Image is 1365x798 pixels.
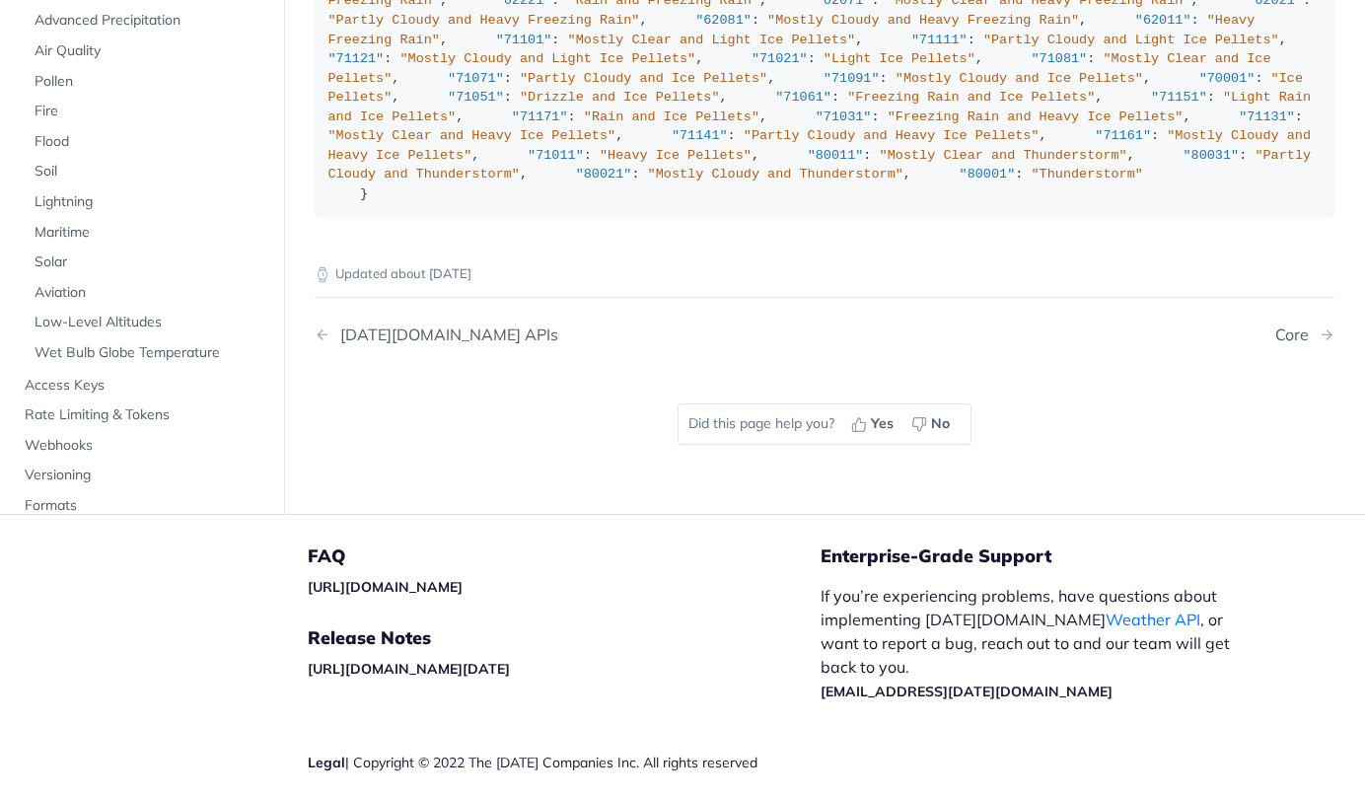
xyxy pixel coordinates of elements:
span: Rate Limiting & Tokens [25,405,264,425]
span: "71091" [824,71,880,86]
a: Low-Level Altitudes [25,308,269,337]
span: "62081" [695,13,752,28]
span: "Mostly Cloudy and Light Ice Pellets" [399,51,695,66]
span: "80011" [808,148,864,163]
span: "80021" [576,167,632,181]
h5: Release Notes [308,626,821,650]
span: "Mostly Cloudy and Thunderstorm" [648,167,903,181]
a: [URL][DOMAIN_NAME] [308,578,463,596]
div: | Copyright © 2022 The [DATE] Companies Inc. All rights reserved [308,753,821,772]
span: Wet Bulb Globe Temperature [35,343,264,363]
a: Rate Limiting & Tokens [15,400,269,430]
span: "Partly Cloudy and Heavy Freezing Rain" [328,13,640,28]
a: Aviation [25,278,269,308]
span: "71141" [672,128,728,143]
span: "Light Rain and Ice Pellets" [328,90,1320,124]
span: Soil [35,162,264,181]
span: Webhooks [25,436,264,456]
span: "Freezing Rain and Ice Pellets" [847,90,1095,105]
a: Soil [25,157,269,186]
a: Formats [15,491,269,521]
span: "Rain and Ice Pellets" [584,109,759,124]
span: Yes [871,413,894,434]
span: "71031" [816,109,872,124]
span: Flood [35,132,264,152]
h5: FAQ [308,544,821,568]
span: "Partly Cloudy and Ice Pellets" [520,71,767,86]
span: "Mostly Cloudy and Heavy Freezing Rain" [767,13,1079,28]
span: Aviation [35,283,264,303]
a: Fire [25,97,269,126]
span: "71021" [752,51,808,66]
a: Next Page: Core [1275,326,1334,344]
a: Previous Page: Tomorrow.io APIs [315,326,752,344]
span: "Mostly Cloudy and Heavy Ice Pellets" [328,128,1320,163]
button: No [904,409,961,439]
span: Low-Level Altitudes [35,313,264,332]
span: Fire [35,102,264,121]
a: [EMAIL_ADDRESS][DATE][DOMAIN_NAME] [821,683,1113,700]
span: "Heavy Ice Pellets" [600,148,752,163]
a: Versioning [15,461,269,490]
span: "Drizzle and Ice Pellets" [520,90,720,105]
nav: Pagination Controls [315,306,1334,364]
button: Yes [844,409,904,439]
span: Lightning [35,192,264,212]
div: Did this page help you? [678,403,971,445]
span: "Mostly Clear and Ice Pellets" [328,51,1279,86]
span: "70001" [1199,71,1256,86]
div: [DATE][DOMAIN_NAME] APIs [330,326,558,344]
a: Access Keys [15,370,269,399]
h5: Enterprise-Grade Support [821,544,1282,568]
span: "Mostly Clear and Heavy Ice Pellets" [328,128,616,143]
span: "Partly Cloudy and Heavy Ice Pellets" [744,128,1040,143]
span: No [931,413,950,434]
span: "Light Ice Pellets" [824,51,975,66]
a: Weather API [1106,610,1200,629]
span: "71151" [1151,90,1207,105]
span: "62011" [1135,13,1191,28]
a: [URL][DOMAIN_NAME][DATE] [308,660,510,678]
span: "71111" [911,33,968,47]
span: "Thunderstorm" [1032,167,1143,181]
span: Pollen [35,71,264,91]
span: "Freezing Rain and Heavy Ice Pellets" [888,109,1184,124]
span: "71121" [328,51,385,66]
p: If you’re experiencing problems, have questions about implementing [DATE][DOMAIN_NAME] , or want ... [821,584,1251,702]
span: Access Keys [25,375,264,395]
span: Air Quality [35,41,264,61]
a: Solar [25,248,269,277]
a: Lightning [25,187,269,217]
span: "71071" [448,71,504,86]
span: "Mostly Clear and Thunderstorm" [880,148,1127,163]
span: "71011" [528,148,584,163]
div: Core [1275,326,1319,344]
span: "71081" [1032,51,1088,66]
span: "80031" [1183,148,1239,163]
a: Air Quality [25,36,269,66]
span: Advanced Precipitation [35,11,264,31]
span: "Mostly Clear and Light Ice Pellets" [568,33,856,47]
span: "80001" [960,167,1016,181]
span: "71101" [496,33,552,47]
span: "71131" [1239,109,1295,124]
a: Legal [308,754,345,771]
span: "Mostly Cloudy and Ice Pellets" [896,71,1143,86]
a: Pollen [25,66,269,96]
a: Webhooks [15,431,269,461]
p: Updated about [DATE] [315,264,1334,284]
span: "Partly Cloudy and Light Ice Pellets" [983,33,1279,47]
span: Maritime [35,222,264,242]
a: Wet Bulb Globe Temperature [25,338,269,368]
span: "71061" [775,90,831,105]
a: Maritime [25,217,269,247]
span: Versioning [25,466,264,485]
span: Solar [35,253,264,272]
a: Advanced Precipitation [25,6,269,36]
span: "71171" [512,109,568,124]
span: "71161" [1095,128,1151,143]
span: "71051" [448,90,504,105]
a: Flood [25,127,269,157]
span: "Heavy Freezing Rain" [328,13,1263,47]
span: Formats [25,496,264,516]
